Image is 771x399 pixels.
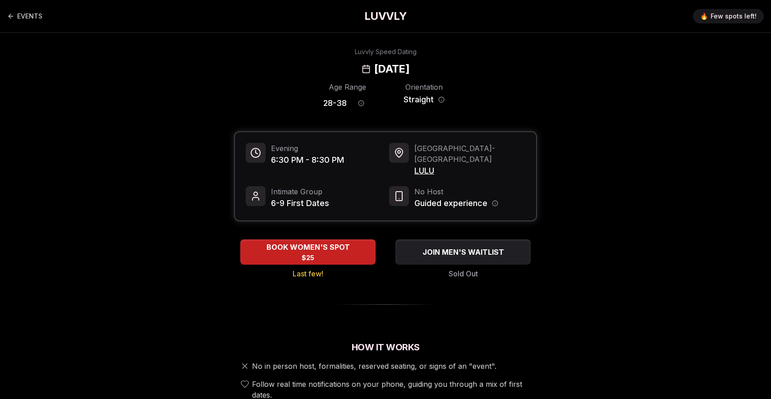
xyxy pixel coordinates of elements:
button: Host information [492,200,498,206]
button: Orientation information [438,96,445,103]
button: BOOK WOMEN'S SPOT - Last few! [240,239,376,265]
button: JOIN MEN'S WAITLIST - Sold Out [395,239,531,265]
span: Few spots left! [711,12,757,21]
div: Orientation [400,82,448,92]
span: Evening [271,143,344,154]
a: Back to events [7,7,42,25]
span: 6:30 PM - 8:30 PM [271,154,344,166]
span: BOOK WOMEN'S SPOT [265,242,352,252]
span: Guided experience [414,197,487,210]
a: LUVVLY [364,9,407,23]
span: No in person host, formalities, reserved seating, or signs of an "event". [252,361,496,371]
span: 🔥 [700,12,708,21]
span: No Host [414,186,498,197]
div: Age Range [323,82,371,92]
span: 28 - 38 [323,97,347,110]
span: 6-9 First Dates [271,197,329,210]
span: Last few! [293,268,323,279]
span: Straight [404,93,434,106]
span: $25 [302,253,314,262]
button: Age range information [351,93,371,113]
span: Sold Out [449,268,478,279]
span: LULU [414,165,525,177]
span: JOIN MEN'S WAITLIST [421,247,506,257]
span: [GEOGRAPHIC_DATA] - [GEOGRAPHIC_DATA] [414,143,525,165]
h2: How It Works [234,341,537,353]
span: Intimate Group [271,186,329,197]
h2: [DATE] [374,62,409,76]
div: Luvvly Speed Dating [355,47,417,56]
